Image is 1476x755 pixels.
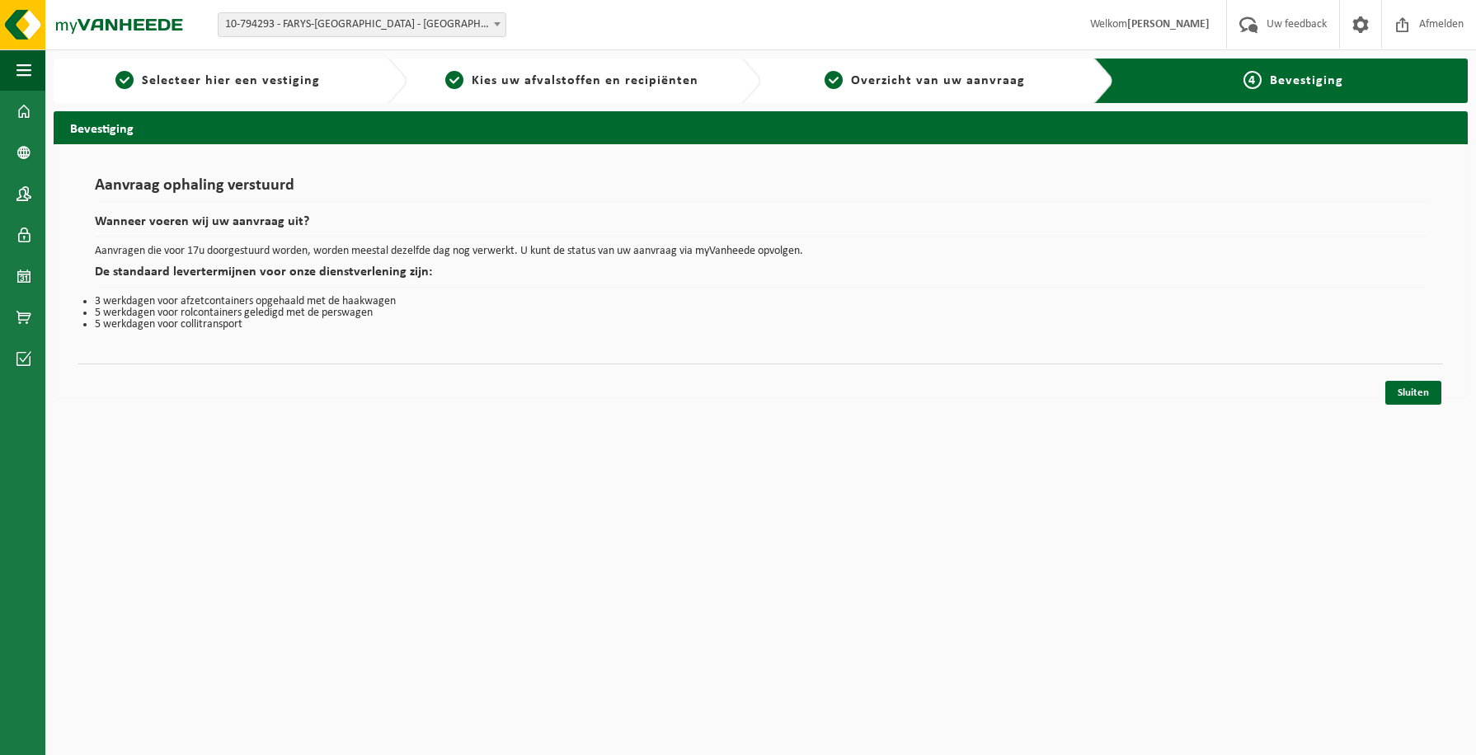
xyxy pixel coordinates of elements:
[142,74,320,87] span: Selecteer hier een vestiging
[95,177,1427,203] h1: Aanvraag ophaling verstuurd
[54,111,1468,143] h2: Bevestiging
[95,319,1427,331] li: 5 werkdagen voor collitransport
[115,71,134,89] span: 1
[218,12,506,37] span: 10-794293 - FARYS-ASSE - ASSE
[416,71,728,91] a: 2Kies uw afvalstoffen en recipiënten
[95,246,1427,257] p: Aanvragen die voor 17u doorgestuurd worden, worden meestal dezelfde dag nog verwerkt. U kunt de s...
[95,265,1427,288] h2: De standaard levertermijnen voor onze dienstverlening zijn:
[1385,381,1441,405] a: Sluiten
[1270,74,1343,87] span: Bevestiging
[472,74,698,87] span: Kies uw afvalstoffen en recipiënten
[1127,18,1210,30] strong: [PERSON_NAME]
[219,13,505,36] span: 10-794293 - FARYS-ASSE - ASSE
[62,71,374,91] a: 1Selecteer hier een vestiging
[95,215,1427,237] h2: Wanneer voeren wij uw aanvraag uit?
[1243,71,1262,89] span: 4
[95,307,1427,319] li: 5 werkdagen voor rolcontainers geledigd met de perswagen
[825,71,843,89] span: 3
[769,71,1082,91] a: 3Overzicht van uw aanvraag
[445,71,463,89] span: 2
[851,74,1025,87] span: Overzicht van uw aanvraag
[95,296,1427,307] li: 3 werkdagen voor afzetcontainers opgehaald met de haakwagen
